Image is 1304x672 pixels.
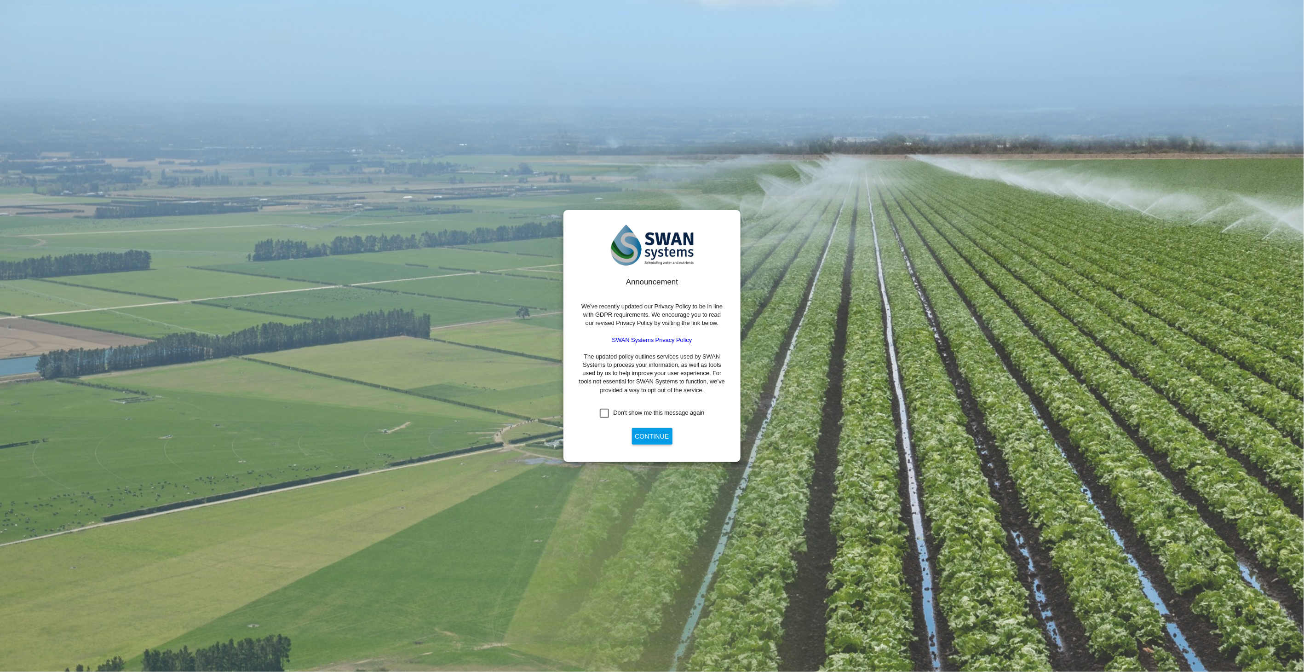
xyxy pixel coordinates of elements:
[611,225,694,266] img: SWAN-Landscape-Logo-Colour.png
[614,409,705,417] div: Don't show me this message again
[578,277,726,288] div: Announcement
[632,428,672,445] button: Continue
[612,336,692,343] a: SWAN Systems Privacy Policy
[579,353,725,394] span: The updated policy outlines services used by SWAN Systems to process your information, as well as...
[581,303,723,326] span: We’ve recently updated our Privacy Policy to be in line with GDPR requirements. We encourage you ...
[600,409,705,418] md-checkbox: Don't show me this message again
